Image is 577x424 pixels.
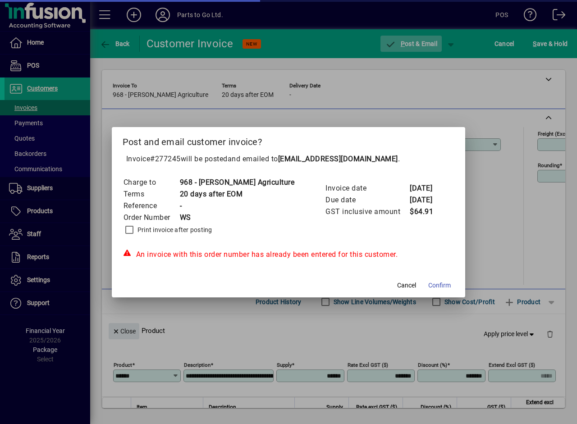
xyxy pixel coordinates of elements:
button: Cancel [392,278,421,294]
td: Charge to [123,177,179,188]
span: #277245 [150,155,181,163]
td: Due date [325,194,409,206]
td: [DATE] [409,194,445,206]
p: Invoice will be posted . [123,154,455,164]
td: Invoice date [325,182,409,194]
td: Terms [123,188,179,200]
td: - [179,200,295,212]
td: GST inclusive amount [325,206,409,218]
td: WS [179,212,295,223]
label: Print invoice after posting [136,225,212,234]
td: [DATE] [409,182,445,194]
td: $64.91 [409,206,445,218]
button: Confirm [425,278,454,294]
div: An invoice with this order number has already been entered for this customer. [123,249,455,260]
td: 968 - [PERSON_NAME] Agriculture [179,177,295,188]
td: 20 days after EOM [179,188,295,200]
span: and emailed to [228,155,398,163]
h2: Post and email customer invoice? [112,127,466,153]
td: Reference [123,200,179,212]
span: Cancel [397,281,416,290]
b: [EMAIL_ADDRESS][DOMAIN_NAME] [278,155,398,163]
td: Order Number [123,212,179,223]
span: Confirm [428,281,451,290]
